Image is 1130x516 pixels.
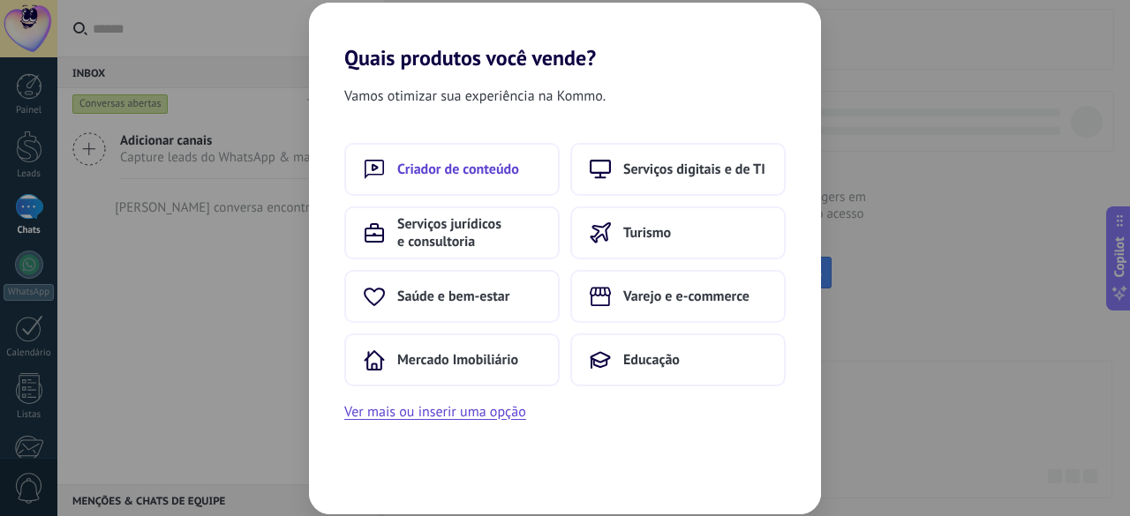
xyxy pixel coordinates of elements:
[344,333,560,386] button: Mercado Imobiliário
[570,206,786,259] button: Turismo
[570,270,786,323] button: Varejo e e-commerce
[344,143,560,196] button: Criador de conteúdo
[344,270,560,323] button: Saúde e bem-estar
[397,288,509,305] span: Saúde e bem-estar
[623,351,680,369] span: Educação
[623,224,671,242] span: Turismo
[623,288,750,305] span: Varejo e e-commerce
[623,161,765,178] span: Serviços digitais e de TI
[570,143,786,196] button: Serviços digitais e de TI
[397,161,519,178] span: Criador de conteúdo
[397,351,518,369] span: Mercado Imobiliário
[309,3,821,71] h2: Quais produtos você vende?
[344,206,560,259] button: Serviços jurídicos e consultoria
[570,333,786,386] button: Educação
[397,215,540,251] span: Serviços jurídicos e consultoria
[344,400,526,423] button: Ver mais ou inserir uma opção
[344,85,606,108] span: Vamos otimizar sua experiência na Kommo.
